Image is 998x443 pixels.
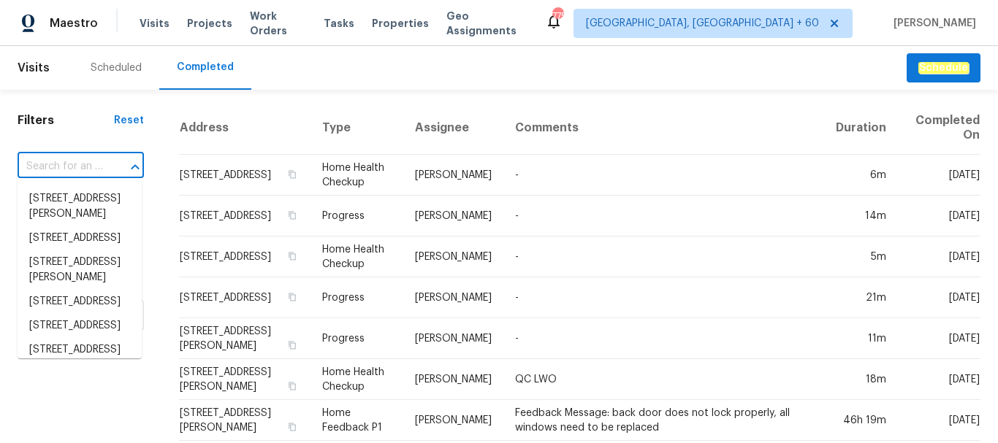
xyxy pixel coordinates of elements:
[824,318,898,359] td: 11m
[898,236,980,277] td: [DATE]
[898,155,980,196] td: [DATE]
[18,226,142,250] li: [STREET_ADDRESS]
[824,277,898,318] td: 21m
[286,250,299,263] button: Copy Address
[286,209,299,222] button: Copy Address
[18,290,142,314] li: [STREET_ADDRESS]
[503,236,824,277] td: -
[311,318,403,359] td: Progress
[179,277,311,318] td: [STREET_ADDRESS]
[403,196,503,236] td: [PERSON_NAME]
[403,277,503,318] td: [PERSON_NAME]
[907,53,980,83] button: Schedule
[888,16,976,31] span: [PERSON_NAME]
[403,236,503,277] td: [PERSON_NAME]
[503,101,824,155] th: Comments
[286,339,299,352] button: Copy Address
[503,359,824,400] td: QC LWO
[311,277,403,318] td: Progress
[179,236,311,277] td: [STREET_ADDRESS]
[403,359,503,400] td: [PERSON_NAME]
[311,155,403,196] td: Home Health Checkup
[179,318,311,359] td: [STREET_ADDRESS][PERSON_NAME]
[114,113,144,128] div: Reset
[311,196,403,236] td: Progress
[179,359,311,400] td: [STREET_ADDRESS][PERSON_NAME]
[311,101,403,155] th: Type
[18,314,142,338] li: [STREET_ADDRESS]
[503,155,824,196] td: -
[503,196,824,236] td: -
[177,60,234,74] div: Completed
[824,400,898,441] td: 46h 19m
[503,318,824,359] td: -
[324,18,354,28] span: Tasks
[311,400,403,441] td: Home Feedback P1
[898,359,980,400] td: [DATE]
[403,155,503,196] td: [PERSON_NAME]
[403,318,503,359] td: [PERSON_NAME]
[18,250,142,290] li: [STREET_ADDRESS][PERSON_NAME]
[286,420,299,434] button: Copy Address
[18,187,142,226] li: [STREET_ADDRESS][PERSON_NAME]
[179,155,311,196] td: [STREET_ADDRESS]
[552,9,563,23] div: 775
[898,318,980,359] td: [DATE]
[824,196,898,236] td: 14m
[286,290,299,304] button: Copy Address
[50,16,98,31] span: Maestro
[179,400,311,441] td: [STREET_ADDRESS][PERSON_NAME]
[403,101,503,155] th: Assignee
[898,277,980,318] td: [DATE]
[286,380,299,393] button: Copy Address
[18,338,142,362] li: [STREET_ADDRESS]
[503,400,824,441] td: Feedback Message: back door does not lock properly, all windows need to be replaced
[446,9,527,38] span: Geo Assignments
[918,62,969,74] em: Schedule
[179,101,311,155] th: Address
[503,277,824,318] td: -
[372,16,429,31] span: Properties
[898,101,980,155] th: Completed On
[18,113,114,128] h1: Filters
[824,101,898,155] th: Duration
[311,236,403,277] td: Home Health Checkup
[18,155,103,178] input: Search for an address...
[311,359,403,400] td: Home Health Checkup
[403,400,503,441] td: [PERSON_NAME]
[18,52,50,84] span: Visits
[91,61,142,75] div: Scheduled
[898,196,980,236] td: [DATE]
[586,16,819,31] span: [GEOGRAPHIC_DATA], [GEOGRAPHIC_DATA] + 60
[824,155,898,196] td: 6m
[125,157,145,177] button: Close
[179,196,311,236] td: [STREET_ADDRESS]
[286,168,299,181] button: Copy Address
[250,9,306,38] span: Work Orders
[898,400,980,441] td: [DATE]
[140,16,169,31] span: Visits
[187,16,232,31] span: Projects
[824,236,898,277] td: 5m
[824,359,898,400] td: 18m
